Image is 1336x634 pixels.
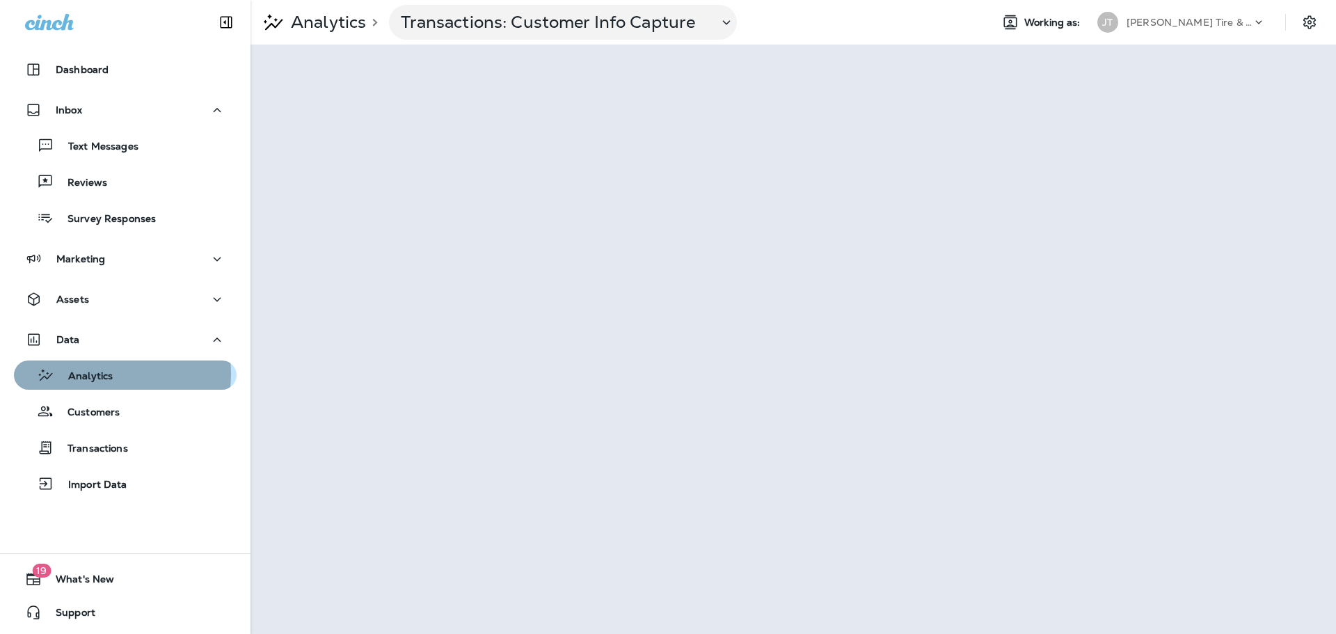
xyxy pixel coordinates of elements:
[54,479,127,492] p: Import Data
[56,294,89,305] p: Assets
[42,607,95,624] span: Support
[14,203,237,232] button: Survey Responses
[54,177,107,190] p: Reviews
[54,213,156,226] p: Survey Responses
[1297,10,1322,35] button: Settings
[1127,17,1252,28] p: [PERSON_NAME] Tire & Auto
[14,360,237,390] button: Analytics
[14,565,237,593] button: 19What's New
[56,334,80,345] p: Data
[207,8,246,36] button: Collapse Sidebar
[56,64,109,75] p: Dashboard
[14,469,237,498] button: Import Data
[14,167,237,196] button: Reviews
[54,443,128,456] p: Transactions
[14,131,237,160] button: Text Messages
[56,104,82,116] p: Inbox
[14,285,237,313] button: Assets
[42,573,114,590] span: What's New
[54,406,120,420] p: Customers
[1024,17,1083,29] span: Working as:
[14,96,237,124] button: Inbox
[14,56,237,84] button: Dashboard
[14,326,237,354] button: Data
[14,397,237,426] button: Customers
[54,370,113,383] p: Analytics
[285,12,366,33] p: Analytics
[401,12,707,33] p: Transactions: Customer Info Capture
[32,564,51,578] span: 19
[56,253,105,264] p: Marketing
[14,599,237,626] button: Support
[54,141,138,154] p: Text Messages
[366,17,378,28] p: >
[1097,12,1118,33] div: JT
[14,433,237,462] button: Transactions
[14,245,237,273] button: Marketing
